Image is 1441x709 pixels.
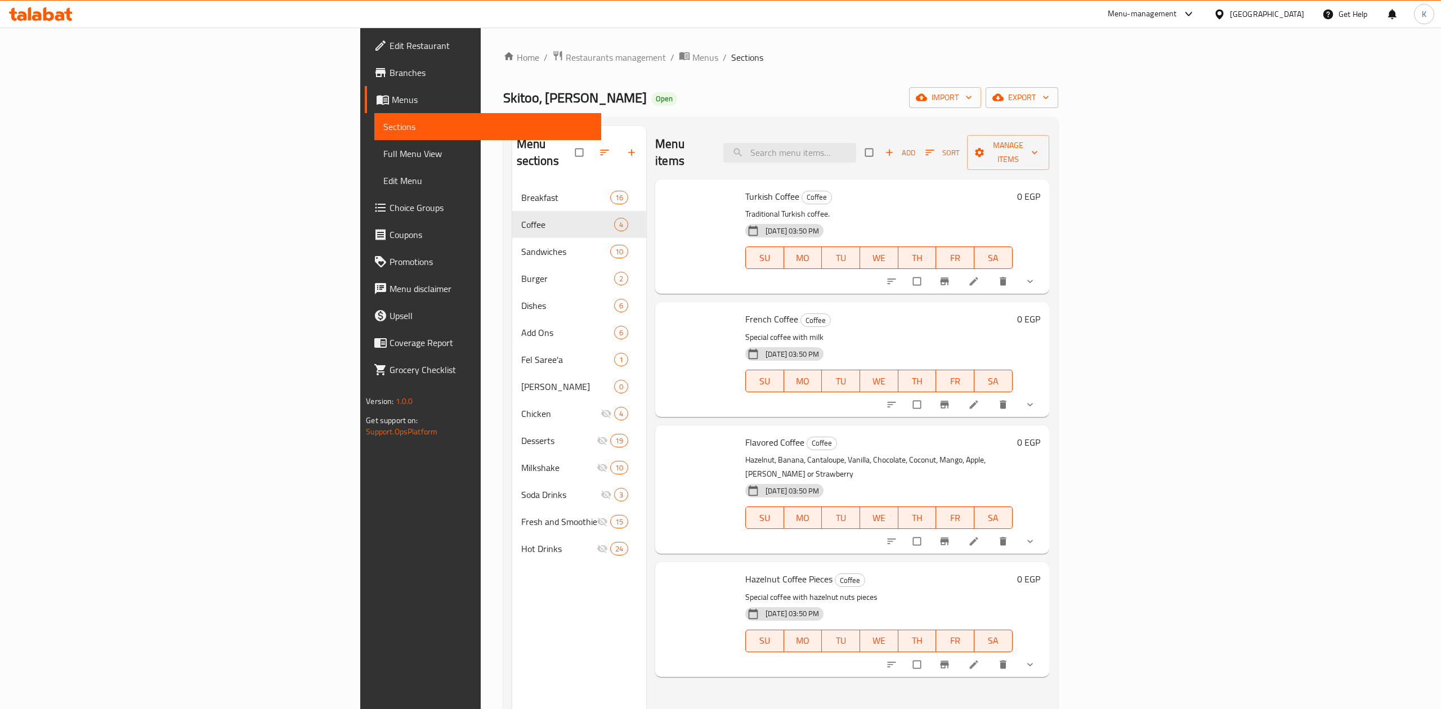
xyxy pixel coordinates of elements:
[503,50,1058,65] nav: breadcrumb
[1018,269,1045,294] button: show more
[521,245,610,258] div: Sandwiches
[784,246,822,269] button: MO
[521,488,601,501] div: Soda Drinks
[614,488,628,501] div: items
[610,515,628,528] div: items
[390,39,592,52] span: Edit Restaurant
[365,59,601,86] a: Branches
[865,510,894,526] span: WE
[670,51,674,64] li: /
[1017,311,1040,327] h6: 0 EGP
[1017,434,1040,450] h6: 0 EGP
[991,269,1018,294] button: delete
[835,573,865,587] div: Coffee
[807,437,837,450] div: Coffee
[521,461,597,474] div: Milkshake
[986,87,1058,108] button: export
[597,516,608,527] svg: Inactive section
[655,136,710,169] h2: Menu items
[879,269,906,294] button: sort-choices
[761,608,824,619] span: [DATE] 03:50 PM
[1024,276,1036,287] svg: Show Choices
[521,353,614,366] span: Fel Saree'a
[651,92,677,106] div: Open
[826,250,856,266] span: TU
[903,250,932,266] span: TH
[610,191,628,204] div: items
[879,529,906,554] button: sort-choices
[597,462,608,473] svg: Inactive section
[941,510,970,526] span: FR
[991,392,1018,417] button: delete
[374,167,601,194] a: Edit Menu
[932,269,959,294] button: Branch-specific-item
[974,246,1013,269] button: SA
[512,238,647,265] div: Sandwiches10
[374,140,601,167] a: Full Menu View
[784,630,822,652] button: MO
[761,226,824,236] span: [DATE] 03:50 PM
[882,144,918,161] span: Add item
[826,373,856,389] span: TU
[390,228,592,241] span: Coupons
[390,309,592,322] span: Upsell
[614,299,628,312] div: items
[822,630,860,652] button: TU
[512,508,647,535] div: Fresh and Smoothies15
[611,517,628,527] span: 15
[879,652,906,677] button: sort-choices
[882,144,918,161] button: Add
[745,311,798,327] span: French Coffee
[383,147,592,160] span: Full Menu View
[941,373,970,389] span: FR
[936,506,974,529] button: FR
[745,590,1013,604] p: Special coffee with hazelnut nuts pieces
[615,273,628,284] span: 2
[512,319,647,346] div: Add Ons6
[512,427,647,454] div: Desserts19
[745,571,833,587] span: Hazelnut Coffee Pieces
[800,313,831,327] div: Coffee
[745,453,1013,481] p: Hazelnut, Banana, Cantaloupe, Vanilla, Chocolate, Coconut, Mango, Apple, [PERSON_NAME] or Strawberry
[918,91,972,105] span: import
[365,329,601,356] a: Coverage Report
[521,434,597,447] span: Desserts
[1017,571,1040,587] h6: 0 EGP
[614,272,628,285] div: items
[750,373,780,389] span: SU
[789,632,818,649] span: MO
[503,85,647,110] span: Skitoo, [PERSON_NAME]
[512,454,647,481] div: Milkshake10
[365,194,601,221] a: Choice Groups
[750,510,780,526] span: SU
[601,489,612,500] svg: Inactive section
[521,272,614,285] span: Burger
[521,515,597,528] span: Fresh and Smoothies
[858,142,882,163] span: Select section
[679,50,718,65] a: Menus
[512,373,647,400] div: [PERSON_NAME]0
[512,292,647,319] div: Dishes6
[615,490,628,500] span: 3
[974,506,1013,529] button: SA
[383,120,592,133] span: Sections
[611,544,628,554] span: 24
[512,346,647,373] div: Fel Saree'a1
[615,409,628,419] span: 4
[903,632,932,649] span: TH
[898,370,937,392] button: TH
[366,424,437,439] a: Support.OpsPlatform
[365,221,601,248] a: Coupons
[1422,8,1426,20] span: K
[1018,392,1045,417] button: show more
[1018,652,1045,677] button: show more
[521,326,614,339] span: Add Ons
[979,250,1008,266] span: SA
[918,144,967,161] span: Sort items
[898,506,937,529] button: TH
[979,373,1008,389] span: SA
[789,250,818,266] span: MO
[512,535,647,562] div: Hot Drinks24
[1017,189,1040,204] h6: 0 EGP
